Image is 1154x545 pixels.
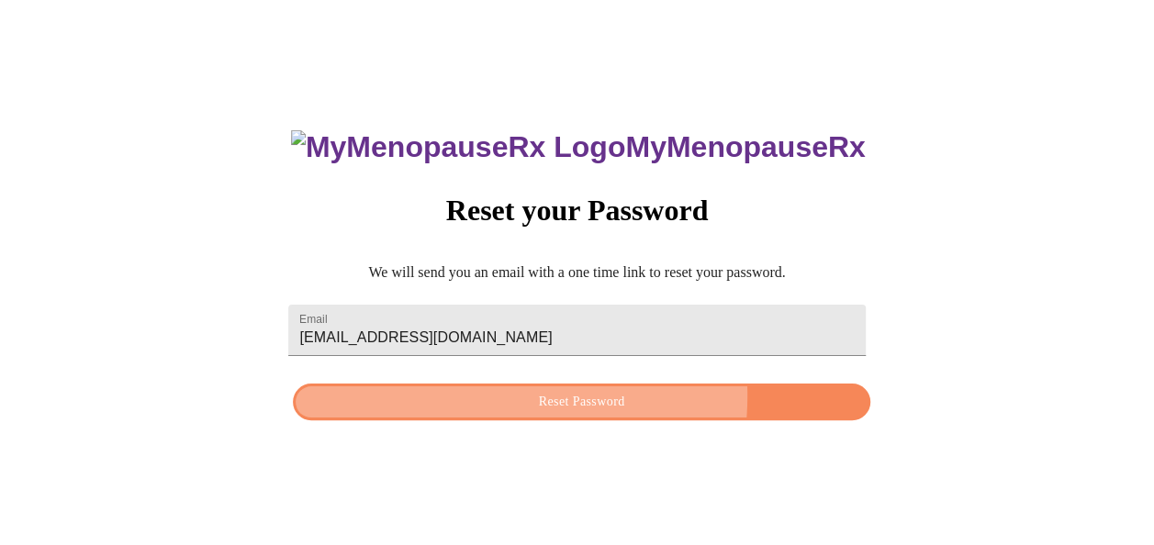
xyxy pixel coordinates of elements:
[291,130,866,164] h3: MyMenopauseRx
[291,130,625,164] img: MyMenopauseRx Logo
[288,194,865,228] h3: Reset your Password
[314,391,848,414] span: Reset Password
[293,384,869,421] button: Reset Password
[288,264,865,281] p: We will send you an email with a one time link to reset your password.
